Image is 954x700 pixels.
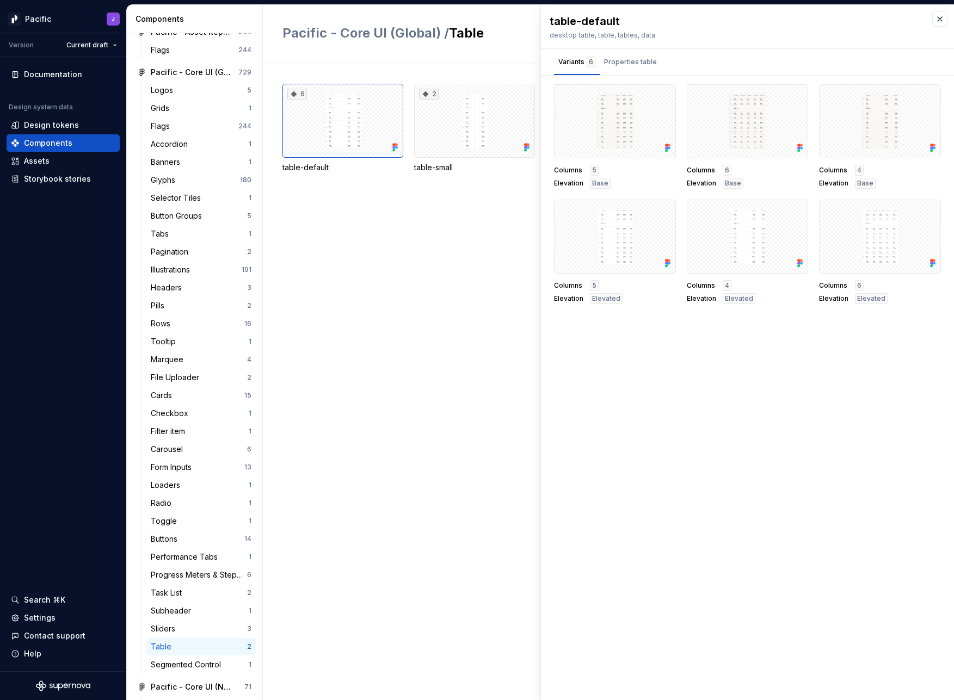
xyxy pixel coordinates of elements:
[146,620,256,637] a: Sliders3
[725,294,753,303] span: Elevated
[550,14,921,29] div: table-default
[146,315,256,332] a: Rows16
[592,294,620,303] span: Elevated
[7,609,120,627] a: Settings
[244,683,251,691] div: 71
[24,174,91,184] div: Storybook stories
[151,139,192,150] div: Accordion
[238,68,251,77] div: 729
[136,14,258,24] div: Components
[146,548,256,566] a: Performance Tabs1
[146,530,256,548] a: Buttons14
[9,41,34,49] div: Version
[592,166,596,175] span: 5
[282,24,780,42] h2: Table
[249,499,251,507] div: 1
[146,135,256,153] a: Accordion1
[242,265,251,274] div: 191
[146,279,256,296] a: Headers3
[819,179,848,188] span: Elevation
[247,212,251,220] div: 5
[7,66,120,83] a: Documentation
[151,246,193,257] div: Pagination
[151,193,205,203] div: Selector Tiles
[133,678,256,696] a: Pacific - Core UI (Native)71
[24,69,82,80] div: Documentation
[151,121,174,132] div: Flags
[151,498,176,509] div: Radio
[249,158,251,166] div: 1
[725,166,729,175] span: 6
[146,566,256,584] a: Progress Meters & Steppers6
[151,623,180,634] div: Sliders
[244,535,251,543] div: 14
[151,552,222,562] div: Performance Tabs
[24,612,56,623] div: Settings
[604,57,657,67] div: Properties table
[146,117,256,135] a: Flags244
[24,138,72,148] div: Components
[819,294,848,303] span: Elevation
[249,140,251,148] div: 1
[857,294,885,303] span: Elevated
[25,14,51,24] div: Pacific
[151,354,188,365] div: Marquee
[249,104,251,113] div: 1
[146,476,256,494] a: Loaders1
[112,15,115,23] div: J
[238,122,251,131] div: 244
[7,645,120,662] button: Help
[146,333,256,350] a: Tooltip1
[146,225,256,243] a: Tabs1
[419,89,439,100] div: 2
[819,166,848,175] span: Columns
[151,659,225,670] div: Segmented Control
[8,13,21,26] img: 8d0dbd7b-a897-4c39-8ca0-62fbda938e11.png
[247,355,251,364] div: 4
[146,602,256,620] a: Subheader1
[7,116,120,134] a: Design tokens
[550,31,921,40] div: desktop table, table, tables, data
[247,373,251,382] div: 2
[244,463,251,472] div: 13
[151,587,186,598] div: Task List
[151,516,181,526] div: Toggle
[151,336,180,347] div: Tooltip
[146,351,256,368] a: Marquee4
[146,494,256,512] a: Radio1
[24,594,65,605] div: Search ⌘K
[151,480,184,491] div: Loaders
[151,175,180,185] div: Glyphs
[151,534,182,544] div: Buttons
[146,82,256,99] a: Logos5
[24,648,41,659] div: Help
[146,638,256,655] a: Table2
[247,86,251,95] div: 5
[247,624,251,633] div: 3
[725,281,729,290] span: 4
[558,57,595,67] div: Variants
[146,100,256,117] a: Grids1
[24,120,79,131] div: Design tokens
[151,157,184,168] div: Banners
[819,281,848,290] span: Columns
[146,297,256,314] a: Pills2
[238,46,251,54] div: 244
[249,553,251,561] div: 1
[146,171,256,189] a: Glyphs180
[151,45,174,55] div: Flags
[725,179,741,188] span: Base
[687,281,716,290] span: Columns
[151,210,206,221] div: Button Groups
[9,103,73,111] div: Design system data
[282,84,403,173] div: 6table-default
[554,281,583,290] span: Columns
[282,162,403,173] div: table-default
[857,281,861,290] span: 6
[287,89,307,100] div: 6
[36,680,90,691] a: Supernova Logo
[247,247,251,256] div: 2
[554,166,583,175] span: Columns
[151,408,193,419] div: Checkbox
[2,7,124,30] button: PacificJ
